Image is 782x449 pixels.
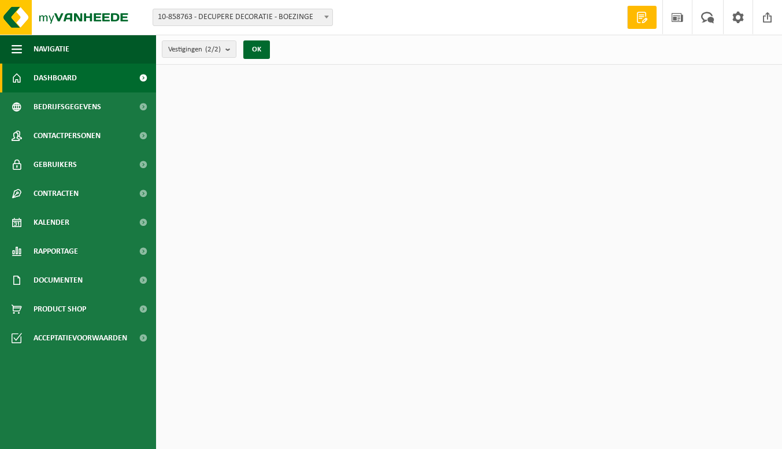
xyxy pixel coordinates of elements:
span: Acceptatievoorwaarden [34,324,127,352]
span: Dashboard [34,64,77,92]
span: Kalender [34,208,69,237]
span: 10-858763 - DECUPERE DECORATIE - BOEZINGE [153,9,333,26]
span: 10-858763 - DECUPERE DECORATIE - BOEZINGE [153,9,332,25]
button: OK [243,40,270,59]
count: (2/2) [205,46,221,53]
span: Contactpersonen [34,121,101,150]
span: Product Shop [34,295,86,324]
span: Vestigingen [168,41,221,58]
button: Vestigingen(2/2) [162,40,236,58]
span: Navigatie [34,35,69,64]
span: Gebruikers [34,150,77,179]
span: Documenten [34,266,83,295]
span: Contracten [34,179,79,208]
span: Bedrijfsgegevens [34,92,101,121]
span: Rapportage [34,237,78,266]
